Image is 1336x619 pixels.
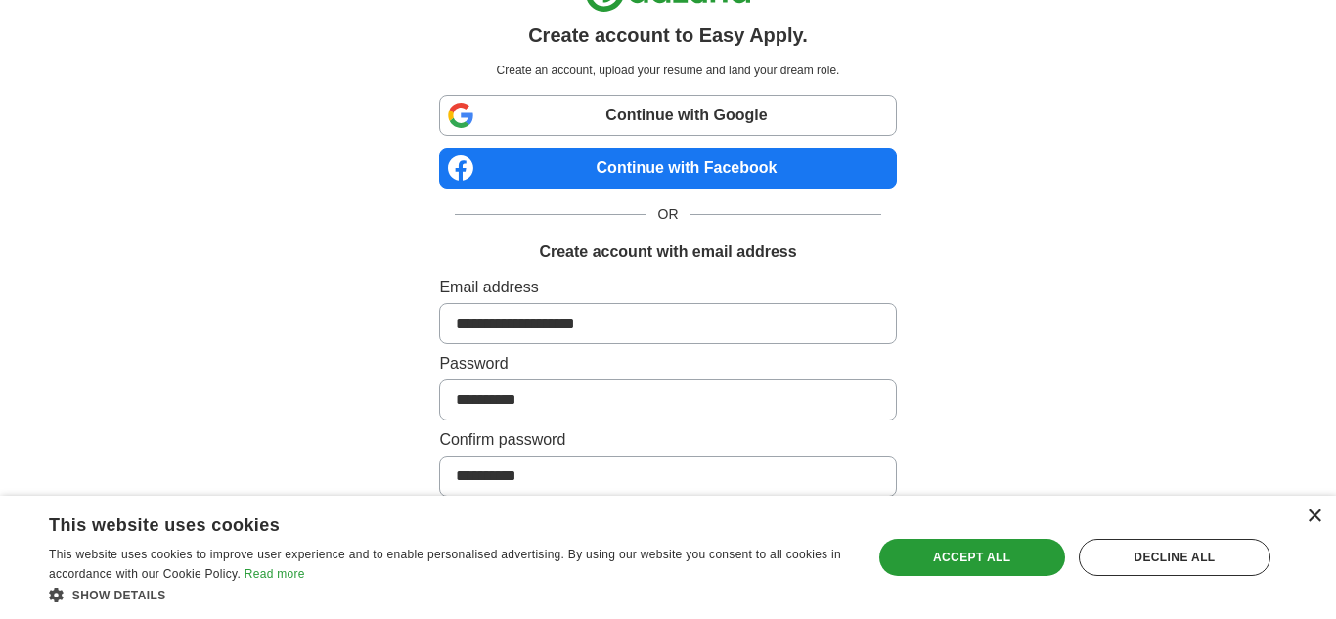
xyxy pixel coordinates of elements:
[49,508,798,537] div: This website uses cookies
[439,95,896,136] a: Continue with Google
[439,352,896,376] label: Password
[443,62,892,79] p: Create an account, upload your resume and land your dream role.
[539,241,796,264] h1: Create account with email address
[72,589,166,602] span: Show details
[49,548,841,581] span: This website uses cookies to improve user experience and to enable personalised advertising. By u...
[528,21,808,50] h1: Create account to Easy Apply.
[49,585,847,604] div: Show details
[439,148,896,189] a: Continue with Facebook
[1307,509,1321,524] div: Close
[879,539,1065,576] div: Accept all
[439,276,896,299] label: Email address
[646,204,690,225] span: OR
[439,428,896,452] label: Confirm password
[1079,539,1270,576] div: Decline all
[245,567,305,581] a: Read more, opens a new window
